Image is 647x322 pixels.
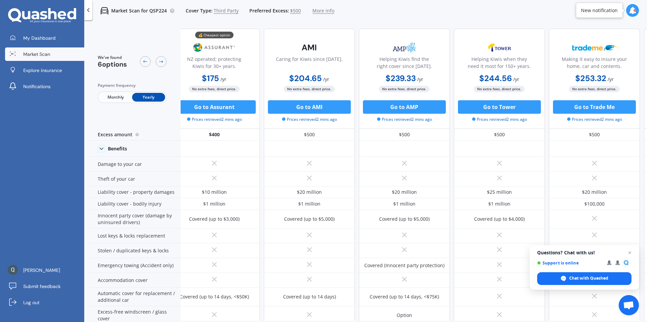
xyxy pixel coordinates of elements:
[474,86,525,92] span: No extra fees, direct price.
[472,116,527,122] span: Prices retrieved 2 mins ago
[572,39,617,56] img: Trademe.webp
[575,73,606,83] b: $253.32
[23,299,39,306] span: Log out
[514,76,520,82] span: / yr
[365,56,444,72] div: Helping Kiwis find the right cover since [DATE].
[249,7,289,14] span: Preferred Excess:
[189,86,240,92] span: No extra fees, direct price.
[111,7,167,14] p: Market Scan for QSP224
[180,293,249,300] div: Covered (up to 14 days, <$50K)
[276,56,343,72] div: Caring for Kiwis since [DATE].
[460,56,539,72] div: Helping Kiwis when they need it most for 150+ years.
[186,7,213,14] span: Cover Type:
[90,129,181,141] div: Excess amount
[90,243,181,258] div: Stolen / duplicated keys & locks
[187,116,242,122] span: Prices retrieved 2 mins ago
[282,116,337,122] span: Prices retrieved 2 mins ago
[567,116,622,122] span: Prices retrieved 2 mins ago
[23,35,56,41] span: My Dashboard
[284,216,335,222] div: Covered (up to $5,000)
[100,7,109,15] img: car.f15378c7a67c060ca3f3.svg
[477,39,522,56] img: Tower.webp
[377,116,432,122] span: Prices retrieved 2 mins ago
[8,265,18,275] img: ACg8ocIRASEfajFifPuBozNWf8pAcRQhCmmGgQzfQRGjPw1mnSwsGQ=s96-c
[214,7,239,14] span: Third Party
[173,100,256,114] button: Go to Assurant
[397,312,412,319] div: Option
[195,32,234,38] div: 💰 Cheapest option
[474,216,525,222] div: Covered (up to $4,000)
[297,189,322,195] div: $20 million
[393,201,415,207] div: $1 million
[370,293,439,300] div: Covered (up to 14 days, <$75K)
[5,80,84,93] a: Notifications
[98,60,127,69] span: 6 options
[582,189,607,195] div: $20 million
[90,258,181,273] div: Emergency towing (Accident only)
[569,275,608,281] span: Chat with Quashed
[5,296,84,309] a: Log out
[90,228,181,243] div: Lost keys & locks replacement
[537,250,631,255] span: Questions? Chat with us!
[23,83,51,90] span: Notifications
[283,293,336,300] div: Covered (up to 14 days)
[5,280,84,293] a: Submit feedback
[202,73,219,83] b: $175
[132,93,165,102] span: Yearly
[312,7,334,14] span: More info
[555,56,634,72] div: Making it easy to insure your home, car and contents.
[298,201,320,207] div: $1 million
[363,100,446,114] button: Go to AMP
[23,67,62,74] span: Explore insurance
[323,76,330,82] span: / yr
[488,201,511,207] div: $1 million
[23,283,61,290] span: Submit feedback
[386,73,416,83] b: $239.33
[392,189,417,195] div: $20 million
[23,51,50,58] span: Market Scan
[175,56,254,72] div: NZ operated; protecting Kiwis for 30+ years.
[379,86,430,92] span: No extra fees, direct price.
[202,189,227,195] div: $10 million
[5,263,84,277] a: [PERSON_NAME]
[359,129,450,141] div: $500
[5,31,84,45] a: My Dashboard
[619,295,639,315] div: Open chat
[90,186,181,198] div: Liability cover - property damages
[203,201,225,207] div: $1 million
[608,76,614,82] span: / yr
[537,260,602,265] span: Support is online
[264,129,355,141] div: $500
[458,100,541,114] button: Go to Tower
[584,201,605,207] div: $100,000
[98,82,166,89] div: Payment frequency
[549,129,640,141] div: $500
[287,39,332,56] img: AMI-text-1.webp
[169,129,260,141] div: $400
[90,198,181,210] div: Liability cover - bodily injury
[569,86,620,92] span: No extra fees, direct price.
[90,288,181,306] div: Automatic cover for replacement / additional car
[108,146,127,152] div: Benefits
[90,210,181,228] div: Innocent party cover (damage by uninsured drivers)
[284,86,335,92] span: No extra fees, direct price.
[23,267,60,274] span: [PERSON_NAME]
[268,100,351,114] button: Go to AMI
[221,76,227,82] span: / yr
[537,272,631,285] div: Chat with Quashed
[487,189,512,195] div: $25 million
[417,76,423,82] span: / yr
[192,39,237,56] img: Assurant.png
[289,73,322,83] b: $204.65
[189,216,240,222] div: Covered (up to $3,000)
[364,262,444,269] div: Covered (Innocent party protection)
[90,157,181,172] div: Damage to your car
[90,172,181,186] div: Theft of your car
[480,73,512,83] b: $244.56
[553,100,636,114] button: Go to Trade Me
[581,7,618,14] div: New notification
[5,64,84,77] a: Explore insurance
[379,216,430,222] div: Covered (up to $5,000)
[454,129,545,141] div: $500
[626,249,634,257] span: Close chat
